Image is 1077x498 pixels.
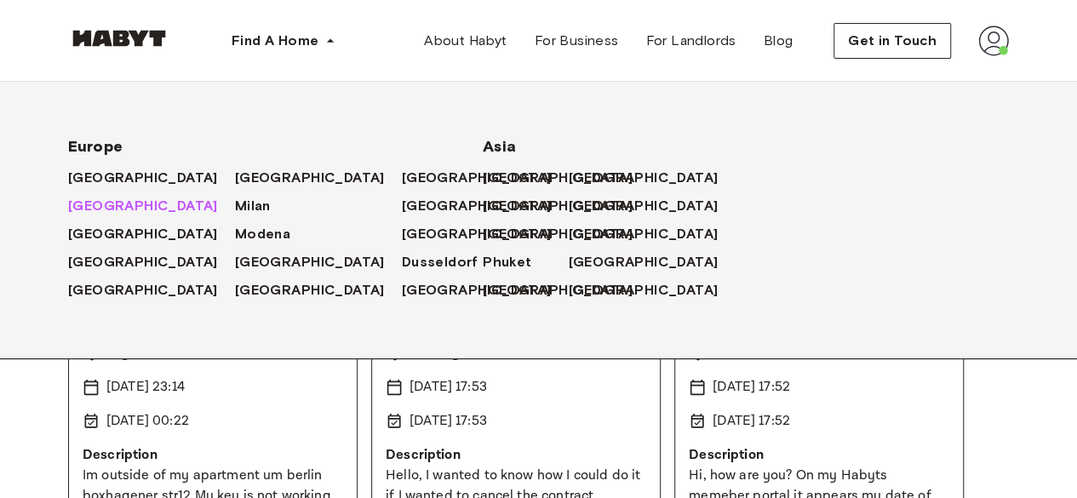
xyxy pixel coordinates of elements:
img: Habyt [68,30,170,47]
span: For Landlords [645,31,736,51]
a: [GEOGRAPHIC_DATA] [235,280,402,301]
p: [DATE] 17:53 [410,411,487,432]
span: Milan [235,196,271,216]
span: [GEOGRAPHIC_DATA] [68,196,218,216]
a: [GEOGRAPHIC_DATA] [483,280,650,301]
span: [GEOGRAPHIC_DATA] [483,280,633,301]
a: [GEOGRAPHIC_DATA] [68,252,235,272]
a: Blog [750,24,807,58]
a: [GEOGRAPHIC_DATA] [568,252,735,272]
button: Find A Home [218,24,349,58]
a: Dusseldorf [402,252,496,272]
p: Description [386,445,646,466]
p: [DATE] 17:52 [713,411,790,432]
span: Blog [764,31,793,51]
p: Description [83,445,343,466]
a: [GEOGRAPHIC_DATA] [568,168,735,188]
span: Modena [235,224,290,244]
span: [GEOGRAPHIC_DATA] [68,224,218,244]
span: [GEOGRAPHIC_DATA] [402,224,552,244]
span: Europe [68,136,428,157]
a: [GEOGRAPHIC_DATA] [483,224,650,244]
span: [GEOGRAPHIC_DATA] [483,224,633,244]
a: [GEOGRAPHIC_DATA] [402,168,569,188]
span: Asia [483,136,594,157]
span: Get in Touch [848,31,937,51]
span: [GEOGRAPHIC_DATA] [68,252,218,272]
span: [GEOGRAPHIC_DATA] [483,196,633,216]
a: [GEOGRAPHIC_DATA] [402,280,569,301]
a: [GEOGRAPHIC_DATA] [235,168,402,188]
span: [GEOGRAPHIC_DATA] [235,280,385,301]
a: [GEOGRAPHIC_DATA] [402,196,569,216]
span: [GEOGRAPHIC_DATA] [235,252,385,272]
span: [GEOGRAPHIC_DATA] [402,280,552,301]
span: Find A Home [232,31,318,51]
img: avatar [978,26,1009,56]
span: Dusseldorf [402,252,478,272]
a: [GEOGRAPHIC_DATA] [68,196,235,216]
span: [GEOGRAPHIC_DATA] [68,168,218,188]
span: About Habyt [424,31,507,51]
a: Modena [235,224,307,244]
a: About Habyt [410,24,520,58]
span: For Business [535,31,619,51]
span: [GEOGRAPHIC_DATA] [568,252,718,272]
p: [DATE] 00:22 [106,411,189,432]
span: [GEOGRAPHIC_DATA] [483,168,633,188]
a: [GEOGRAPHIC_DATA] [402,224,569,244]
a: [GEOGRAPHIC_DATA] [568,196,735,216]
a: Phuket [483,252,548,272]
a: [GEOGRAPHIC_DATA] [483,196,650,216]
a: [GEOGRAPHIC_DATA] [68,280,235,301]
a: Milan [235,196,288,216]
a: [GEOGRAPHIC_DATA] [68,224,235,244]
a: [GEOGRAPHIC_DATA] [568,224,735,244]
p: [DATE] 17:53 [410,377,487,398]
a: [GEOGRAPHIC_DATA] [568,280,735,301]
a: For Business [521,24,633,58]
span: [GEOGRAPHIC_DATA] [402,168,552,188]
button: Get in Touch [834,23,951,59]
p: Description [689,445,949,466]
a: For Landlords [632,24,749,58]
span: Phuket [483,252,531,272]
a: [GEOGRAPHIC_DATA] [235,252,402,272]
span: [GEOGRAPHIC_DATA] [402,196,552,216]
span: [GEOGRAPHIC_DATA] [68,280,218,301]
span: [GEOGRAPHIC_DATA] [235,168,385,188]
p: [DATE] 17:52 [713,377,790,398]
a: [GEOGRAPHIC_DATA] [483,168,650,188]
a: [GEOGRAPHIC_DATA] [68,168,235,188]
p: [DATE] 23:14 [106,377,185,398]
